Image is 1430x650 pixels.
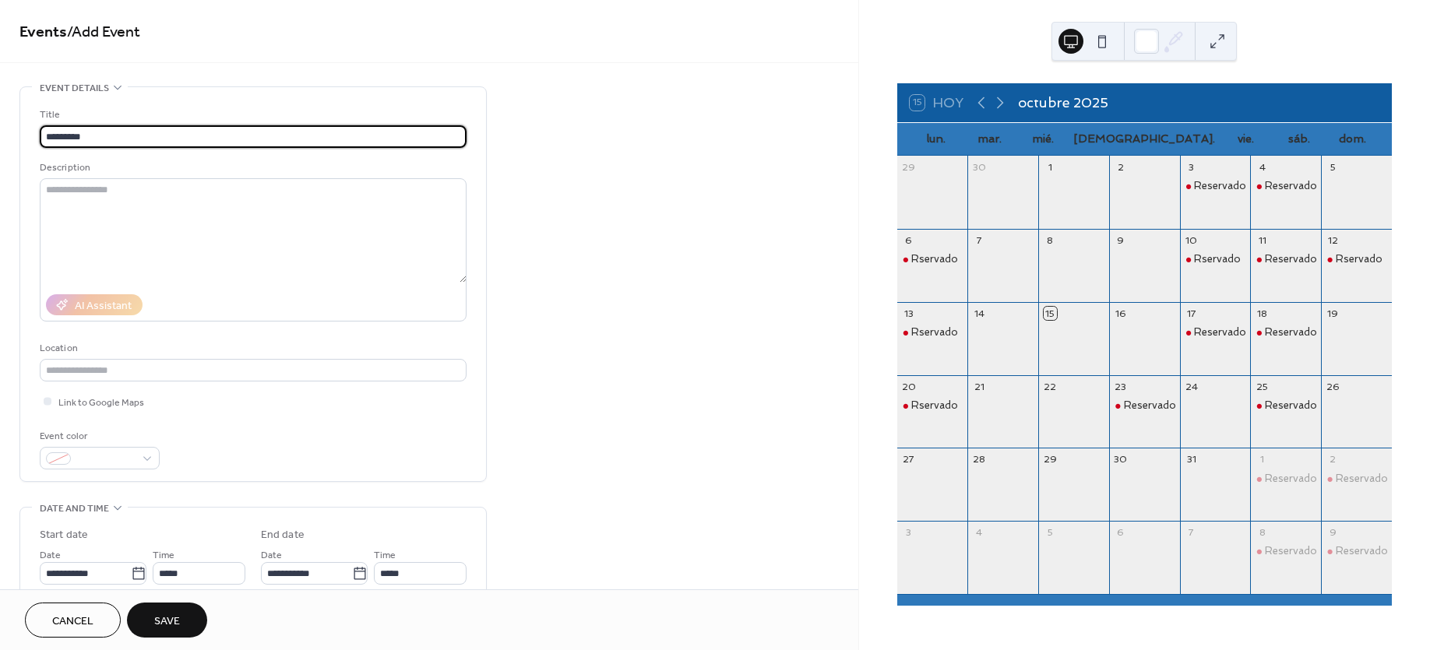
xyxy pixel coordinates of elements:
[897,252,968,266] div: Rservado
[1326,526,1340,539] div: 9
[910,123,963,155] div: lun.
[897,399,968,413] div: Rservado
[1265,472,1317,486] div: Reservado
[1256,526,1269,539] div: 8
[1265,325,1317,339] div: Reservado
[1115,380,1128,393] div: 23
[1250,325,1321,339] div: Reservado
[1044,526,1057,539] div: 5
[1115,160,1128,174] div: 2
[1194,325,1246,339] div: Reservado
[902,234,915,247] div: 6
[897,325,968,339] div: Rservado
[1265,544,1317,558] div: Reservado
[1273,123,1326,155] div: sáb.
[1265,399,1317,413] div: Reservado
[40,428,157,444] div: Event color
[261,527,305,543] div: End date
[902,380,915,393] div: 20
[1250,544,1321,558] div: Reservado
[973,453,986,466] div: 28
[1044,307,1057,320] div: 15
[1194,179,1246,193] div: Reservado
[973,160,986,174] div: 30
[1256,453,1269,466] div: 1
[973,307,986,320] div: 14
[1180,179,1251,193] div: Reservado
[1321,252,1392,266] div: Rservado
[1256,380,1269,393] div: 25
[1321,472,1392,486] div: Reservado
[25,603,121,638] button: Cancel
[1115,453,1128,466] div: 30
[19,17,67,47] a: Events
[1336,472,1388,486] div: Reservado
[40,107,463,123] div: Title
[1219,123,1273,155] div: vie.
[1256,307,1269,320] div: 18
[40,80,109,97] span: Event details
[1326,380,1340,393] div: 26
[1115,307,1128,320] div: 16
[40,160,463,176] div: Description
[40,340,463,357] div: Location
[1185,160,1198,174] div: 3
[911,252,958,266] div: Rservado
[1336,544,1388,558] div: Reservado
[1326,307,1340,320] div: 19
[127,603,207,638] button: Save
[153,547,174,564] span: Time
[1044,234,1057,247] div: 8
[911,399,958,413] div: Rservado
[911,325,958,339] div: Rservado
[1016,123,1070,155] div: mié.
[1109,399,1180,413] div: Reservado
[963,123,1016,155] div: mar.
[1044,453,1057,466] div: 29
[40,501,109,517] span: Date and time
[1115,526,1128,539] div: 6
[1250,472,1321,486] div: Reservado
[1115,234,1128,247] div: 9
[1180,325,1251,339] div: Reservado
[1336,252,1382,266] div: Rservado
[1185,526,1198,539] div: 7
[902,526,915,539] div: 3
[1044,160,1057,174] div: 1
[261,547,282,564] span: Date
[1326,160,1340,174] div: 5
[52,613,93,630] span: Cancel
[1256,234,1269,247] div: 11
[1185,234,1198,247] div: 10
[1185,380,1198,393] div: 24
[58,395,144,411] span: Link to Google Maps
[67,17,140,47] span: / Add Event
[1256,160,1269,174] div: 4
[1326,234,1340,247] div: 12
[1044,380,1057,393] div: 22
[40,527,88,543] div: Start date
[40,547,61,564] span: Date
[1326,453,1340,466] div: 2
[1265,252,1317,266] div: Reservado
[1321,544,1392,558] div: Reservado
[973,380,986,393] div: 21
[1250,252,1321,266] div: Reservado
[1069,123,1219,155] div: [DEMOGRAPHIC_DATA].
[154,613,180,630] span: Save
[973,526,986,539] div: 4
[1185,453,1198,466] div: 31
[1326,123,1379,155] div: dom.
[1265,179,1317,193] div: Reservado
[902,160,915,174] div: 29
[973,234,986,247] div: 7
[1124,399,1176,413] div: Reservado
[1018,93,1108,113] div: octubre 2025
[902,453,915,466] div: 27
[374,547,396,564] span: Time
[1180,252,1251,266] div: Rservado
[1250,399,1321,413] div: Reservado
[902,307,915,320] div: 13
[1250,179,1321,193] div: Reservado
